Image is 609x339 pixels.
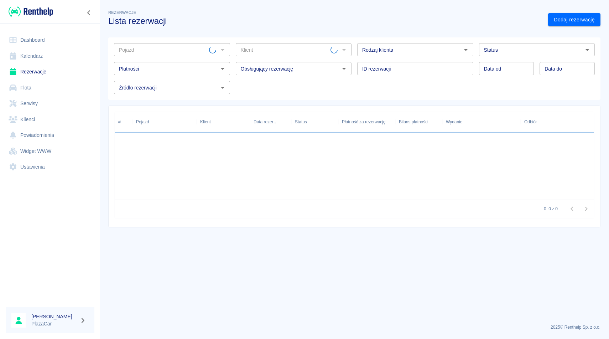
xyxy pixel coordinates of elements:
p: 2025 © Renthelp Sp. z o.o. [108,324,600,330]
p: PlazaCar [31,320,77,328]
a: Dashboard [6,32,94,48]
div: Płatność za rezerwację [338,112,395,132]
h3: Lista rezerwacji [108,16,542,26]
a: Flota [6,80,94,96]
div: Bilans płatności [395,112,442,132]
a: Powiadomienia [6,127,94,143]
div: Klient [200,112,211,132]
button: Sort [462,117,472,127]
button: Otwórz [218,83,228,93]
div: Klient [197,112,250,132]
div: Data rezerwacji [254,112,278,132]
div: Odbiór [524,112,537,132]
a: Serwisy [6,96,94,112]
button: Otwórz [461,45,471,55]
button: Zwiń nawigację [84,8,94,17]
a: Ustawienia [6,159,94,175]
button: Sort [537,117,547,127]
h6: [PERSON_NAME] [31,313,77,320]
input: DD.MM.YYYY [540,62,595,75]
p: 0–0 z 0 [544,206,558,212]
div: Wydanie [442,112,521,132]
a: Rezerwacje [6,64,94,80]
span: Rezerwacje [108,10,136,15]
button: Sort [278,117,288,127]
div: Odbiór [521,112,599,132]
a: Renthelp logo [6,6,53,17]
div: Płatność za rezerwację [342,112,386,132]
div: Pojazd [132,112,197,132]
img: Renthelp logo [9,6,53,17]
div: Wydanie [446,112,462,132]
div: Bilans płatności [399,112,428,132]
a: Klienci [6,112,94,128]
button: Otwórz [218,64,228,74]
a: Kalendarz [6,48,94,64]
div: Status [295,112,307,132]
div: Status [291,112,338,132]
div: Pojazd [136,112,149,132]
button: Otwórz [582,45,592,55]
div: # [115,112,132,132]
div: Data rezerwacji [250,112,291,132]
button: Otwórz [339,64,349,74]
a: Widget WWW [6,143,94,159]
div: # [118,112,121,132]
a: Dodaj rezerwację [548,13,600,26]
input: DD.MM.YYYY [479,62,534,75]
